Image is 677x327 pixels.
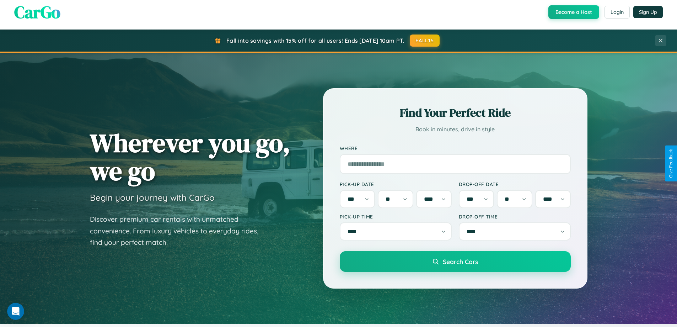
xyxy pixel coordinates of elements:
label: Drop-off Date [459,181,571,187]
h1: Wherever you go, we go [90,129,290,185]
label: Drop-off Time [459,213,571,220]
iframe: Intercom live chat [7,303,24,320]
div: Give Feedback [668,149,673,178]
button: Login [605,6,630,19]
span: Search Cars [443,258,478,265]
label: Pick-up Date [340,181,452,187]
button: FALL15 [410,35,440,47]
label: Pick-up Time [340,213,452,220]
button: Become a Host [548,5,599,19]
label: Where [340,145,571,151]
h2: Find Your Perfect Ride [340,105,571,121]
span: CarGo [14,0,60,24]
button: Search Cars [340,251,571,272]
p: Discover premium car rentals with unmatched convenience. From luxury vehicles to everyday rides, ... [90,213,268,248]
span: Fall into savings with 15% off for all users! Ends [DATE] 10am PT. [226,37,404,44]
p: Book in minutes, drive in style [340,124,571,135]
h3: Begin your journey with CarGo [90,192,215,203]
button: Sign Up [633,6,663,18]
